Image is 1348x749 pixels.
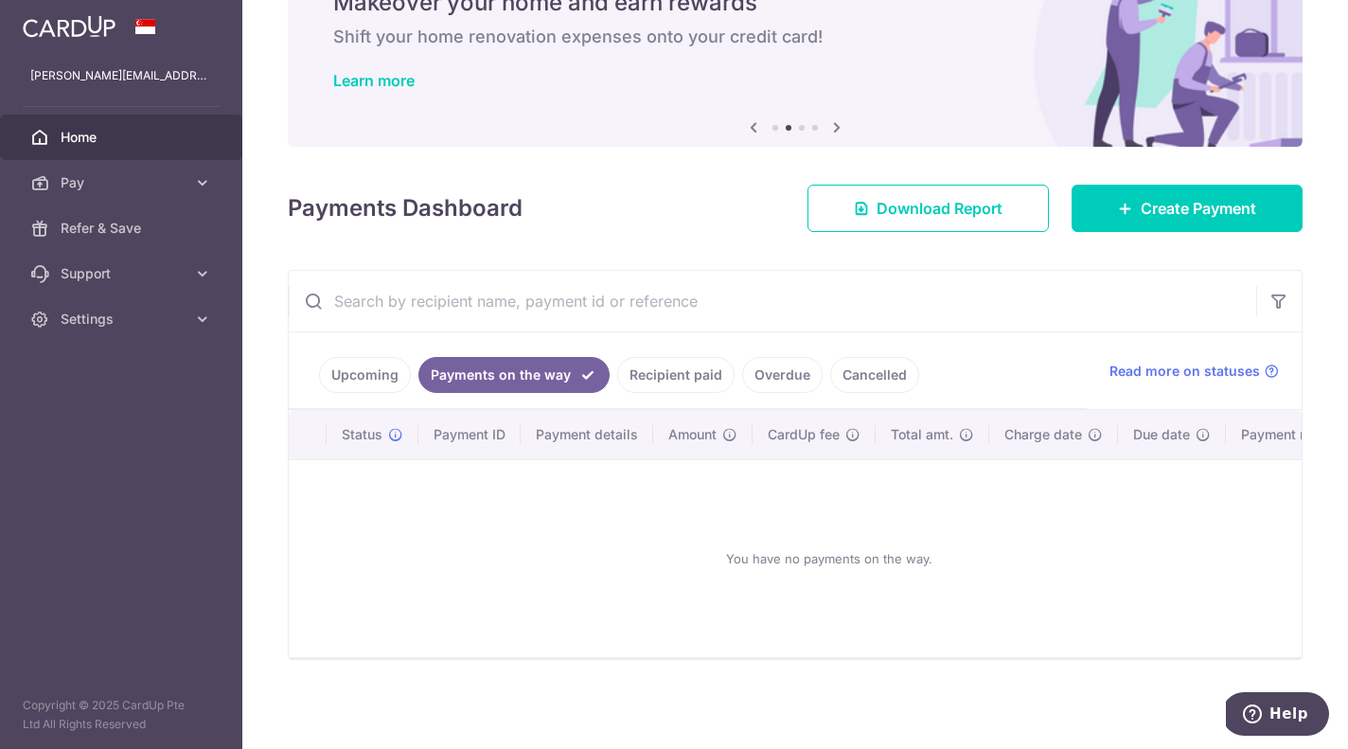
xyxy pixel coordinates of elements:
[617,357,735,393] a: Recipient paid
[1109,362,1279,381] a: Read more on statuses
[61,264,186,283] span: Support
[342,425,382,444] span: Status
[830,357,919,393] a: Cancelled
[30,66,212,85] p: [PERSON_NAME][EMAIL_ADDRESS][DOMAIN_NAME]
[418,410,521,459] th: Payment ID
[418,357,610,393] a: Payments on the way
[877,197,1002,220] span: Download Report
[521,410,653,459] th: Payment details
[668,425,717,444] span: Amount
[23,15,115,38] img: CardUp
[742,357,823,393] a: Overdue
[1109,362,1260,381] span: Read more on statuses
[1141,197,1256,220] span: Create Payment
[288,191,523,225] h4: Payments Dashboard
[311,475,1347,642] div: You have no payments on the way.
[333,71,415,90] a: Learn more
[807,185,1049,232] a: Download Report
[1072,185,1303,232] a: Create Payment
[768,425,840,444] span: CardUp fee
[61,173,186,192] span: Pay
[1133,425,1190,444] span: Due date
[61,310,186,329] span: Settings
[61,128,186,147] span: Home
[891,425,953,444] span: Total amt.
[61,219,186,238] span: Refer & Save
[1226,692,1329,740] iframe: Opens a widget where you can find more information
[1004,425,1082,444] span: Charge date
[289,271,1256,331] input: Search by recipient name, payment id or reference
[319,357,411,393] a: Upcoming
[333,26,1257,48] h6: Shift your home renovation expenses onto your credit card!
